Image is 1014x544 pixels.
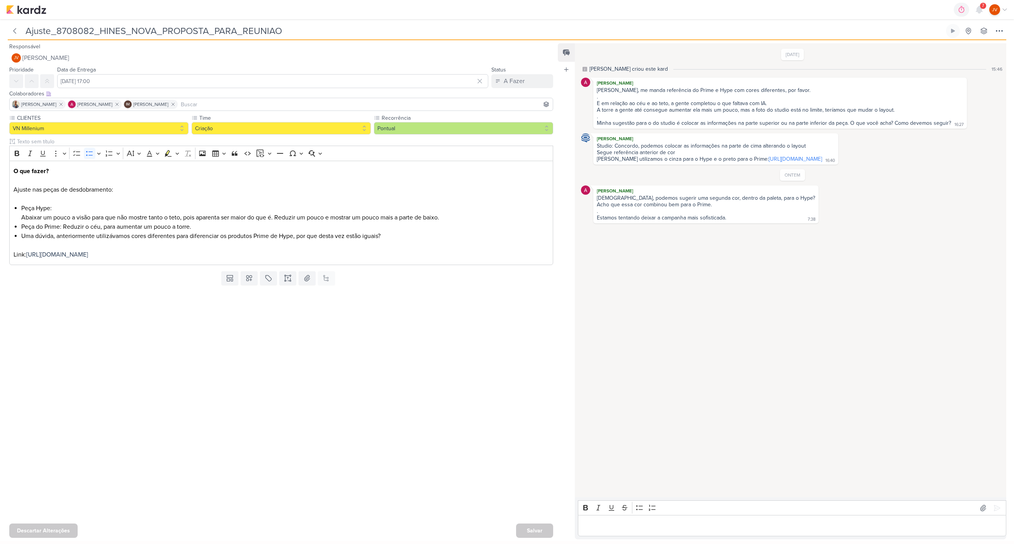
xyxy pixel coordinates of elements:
[9,51,553,65] button: JV [PERSON_NAME]
[77,101,112,108] span: [PERSON_NAME]
[581,185,590,195] img: Alessandra Gomes
[597,149,835,156] div: Segue referência anterior de cor
[6,5,46,14] img: kardz.app
[192,122,371,134] button: Criação
[595,79,965,87] div: [PERSON_NAME]
[597,208,815,214] div: .
[14,56,19,60] p: JV
[597,120,951,126] div: Minha sugestão para o do studio é colocar as informações na parte superior ou na parte inferior d...
[21,231,549,241] li: Uma dúvida, anteriormente utilizávamos cores diferentes para diferenciar os produtos Prime de Hyp...
[199,114,371,122] label: Time
[68,100,76,108] img: Alessandra Gomes
[769,156,822,162] a: [URL][DOMAIN_NAME]
[23,24,944,38] input: Kard Sem Título
[133,101,168,108] span: [PERSON_NAME]
[9,90,553,98] div: Colaboradores
[9,161,553,265] div: Editor editing area: main
[992,66,1002,73] div: 15:46
[578,500,1006,515] div: Editor toolbar
[825,158,835,164] div: 16:40
[21,101,56,108] span: [PERSON_NAME]
[597,201,815,208] div: Acho que essa cor combinou bem para o Prime.
[57,74,488,88] input: Select a date
[179,100,551,109] input: Buscar
[491,74,553,88] button: A Fazer
[597,87,963,93] div: [PERSON_NAME], me manda referência do Prime e Hype com cores diferentes, por favor.
[597,214,726,221] div: Estamos tentando deixar a campanha mais sofisticada.
[14,167,549,204] p: Ajuste nas peças de desdobramento:
[9,122,189,134] button: VN Millenium
[955,122,964,128] div: 16:27
[595,187,817,195] div: [PERSON_NAME]
[124,100,132,108] div: Isabella Machado Guimarães
[597,143,835,149] div: Studio: Concordo, podemos colocar as informações na parte de cima alterando o layout
[491,66,506,73] label: Status
[26,251,88,258] a: [URL][DOMAIN_NAME]
[9,146,553,161] div: Editor toolbar
[15,138,553,146] input: Texto sem título
[597,100,963,107] div: E em relação ao céu e ao teto, a gente completou o que faltava com IA.
[21,204,549,222] li: Peça Hype: Abaixar um pouco a visão para que não mostre tanto o teto, pois aparenta ser maior do ...
[597,156,822,162] div: [PERSON_NAME] utilizamos o cinza para o Hype e o preto para o Prime:
[12,53,21,63] div: Joney Viana
[374,122,553,134] button: Pontual
[504,76,525,86] div: A Fazer
[595,135,837,143] div: [PERSON_NAME]
[14,250,549,259] p: Link:
[597,113,963,120] div: .
[597,93,963,100] div: .
[992,6,997,13] p: JV
[597,107,963,113] div: A torre a gente até consegue aumentar ela mais um pouco, mas a foto do studio está no limite, ter...
[808,216,815,223] div: 7:38
[950,28,956,34] div: Ligar relógio
[982,3,984,9] span: 7
[22,53,69,63] span: [PERSON_NAME]
[9,43,40,50] label: Responsável
[9,66,34,73] label: Prioridade
[21,222,549,231] li: Peça do Prime: Reduzir o céu, para aumentar um pouco a torre.
[578,515,1006,536] div: Editor editing area: main
[381,114,553,122] label: Recorrência
[12,100,20,108] img: Iara Santos
[14,167,49,175] strong: O que fazer?
[581,133,590,143] img: Caroline Traven De Andrade
[597,195,815,201] div: [DEMOGRAPHIC_DATA], podemos sugerir uma segunda cor, dentro da paleta, para o Hype?
[57,66,96,73] label: Data de Entrega
[581,78,590,87] img: Alessandra Gomes
[126,103,130,107] p: IM
[16,114,189,122] label: CLIENTES
[589,65,668,73] div: [PERSON_NAME] criou este kard
[989,4,1000,15] div: Joney Viana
